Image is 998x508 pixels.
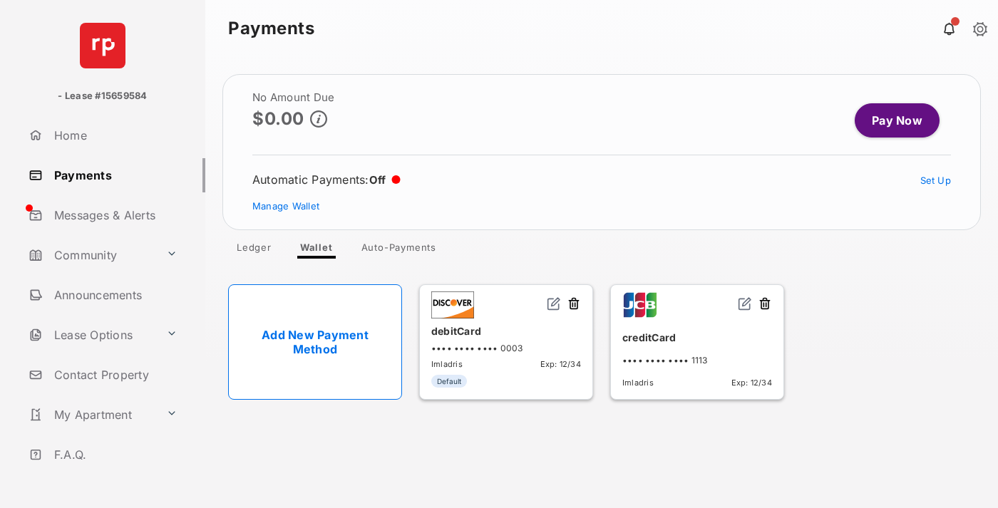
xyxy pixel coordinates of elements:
[369,173,386,187] span: Off
[252,92,334,103] h2: No Amount Due
[23,398,160,432] a: My Apartment
[23,198,205,232] a: Messages & Alerts
[252,200,319,212] a: Manage Wallet
[23,238,160,272] a: Community
[23,278,205,312] a: Announcements
[350,242,448,259] a: Auto-Payments
[23,118,205,152] a: Home
[622,326,772,349] div: creditCard
[738,296,752,311] img: svg+xml;base64,PHN2ZyB2aWV3Qm94PSIwIDAgMjQgMjQiIHdpZHRoPSIxNiIgaGVpZ2h0PSIxNiIgZmlsbD0ibm9uZSIgeG...
[225,242,283,259] a: Ledger
[622,355,772,366] div: •••• •••• •••• 1113
[622,378,654,388] span: Imladris
[228,284,402,400] a: Add New Payment Method
[540,359,581,369] span: Exp: 12/34
[23,437,205,472] a: F.A.Q.
[228,20,314,37] strong: Payments
[731,378,772,388] span: Exp: 12/34
[431,359,463,369] span: Imladris
[289,242,344,259] a: Wallet
[23,318,160,352] a: Lease Options
[23,158,205,192] a: Payments
[920,175,952,186] a: Set Up
[431,343,581,353] div: •••• •••• •••• 0003
[252,172,401,187] div: Automatic Payments :
[80,23,125,68] img: svg+xml;base64,PHN2ZyB4bWxucz0iaHR0cDovL3d3dy53My5vcmcvMjAwMC9zdmciIHdpZHRoPSI2NCIgaGVpZ2h0PSI2NC...
[58,89,147,103] p: - Lease #15659584
[547,296,561,311] img: svg+xml;base64,PHN2ZyB2aWV3Qm94PSIwIDAgMjQgMjQiIHdpZHRoPSIxNiIgaGVpZ2h0PSIxNiIgZmlsbD0ibm9uZSIgeG...
[431,319,581,343] div: debitCard
[23,358,205,392] a: Contact Property
[252,109,304,128] p: $0.00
